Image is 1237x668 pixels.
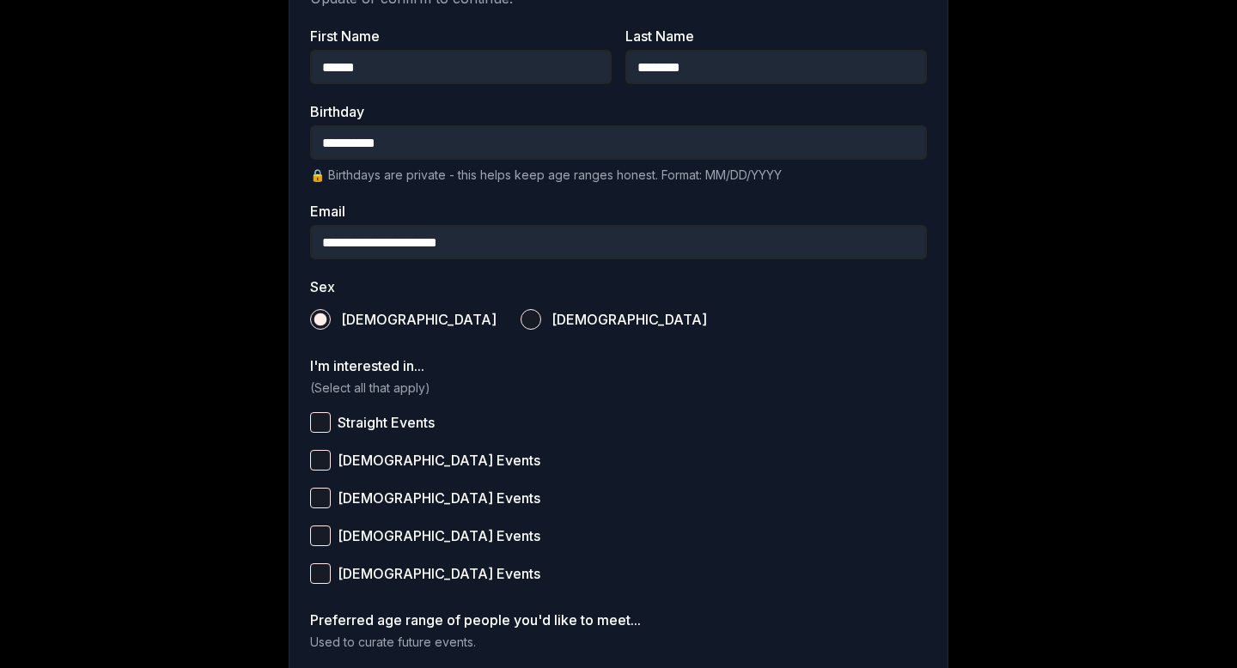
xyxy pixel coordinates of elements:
label: Email [310,204,927,218]
p: (Select all that apply) [310,380,927,397]
button: [DEMOGRAPHIC_DATA] Events [310,525,331,546]
span: [DEMOGRAPHIC_DATA] Events [338,453,540,467]
label: Last Name [625,29,927,43]
button: [DEMOGRAPHIC_DATA] Events [310,488,331,508]
label: Birthday [310,105,927,118]
button: [DEMOGRAPHIC_DATA] [310,309,331,330]
label: Preferred age range of people you'd like to meet... [310,613,927,627]
p: 🔒 Birthdays are private - this helps keep age ranges honest. Format: MM/DD/YYYY [310,167,927,184]
p: Used to curate future events. [310,634,927,651]
span: [DEMOGRAPHIC_DATA] Events [338,567,540,580]
span: [DEMOGRAPHIC_DATA] Events [338,529,540,543]
span: [DEMOGRAPHIC_DATA] [341,313,497,326]
button: [DEMOGRAPHIC_DATA] Events [310,563,331,584]
label: First Name [310,29,612,43]
span: [DEMOGRAPHIC_DATA] Events [338,491,540,505]
span: [DEMOGRAPHIC_DATA] [551,313,707,326]
button: [DEMOGRAPHIC_DATA] Events [310,450,331,471]
button: [DEMOGRAPHIC_DATA] [521,309,541,330]
button: Straight Events [310,412,331,433]
label: I'm interested in... [310,359,927,373]
label: Sex [310,280,927,294]
span: Straight Events [338,416,435,429]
